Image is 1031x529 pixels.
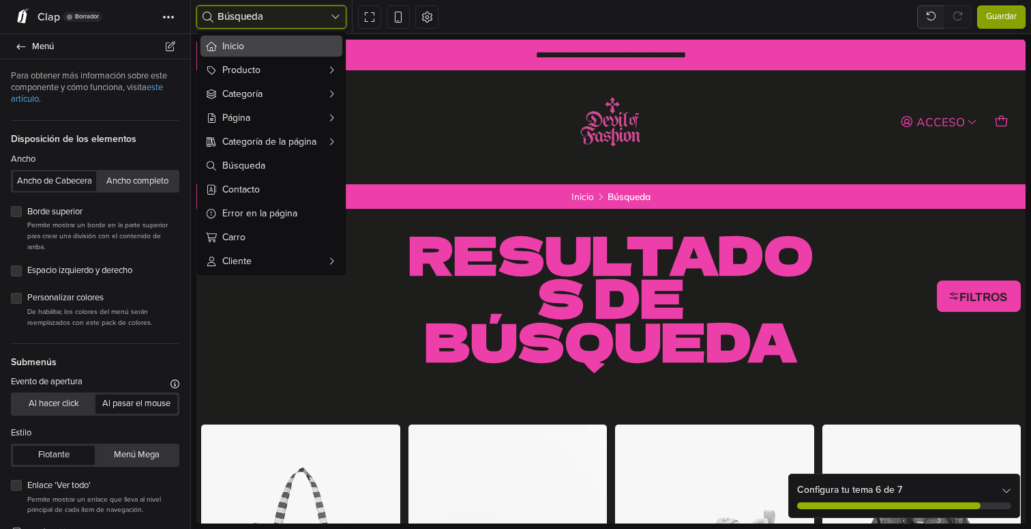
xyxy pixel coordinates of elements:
label: Enlace 'Ver todo' [27,479,179,493]
button: Guardar [977,5,1026,29]
span: Categoría de la página [222,134,320,149]
div: Acceso [720,76,768,88]
span: Página [222,111,320,125]
button: Carro [200,227,342,248]
label: Evento de apertura [11,375,83,389]
button: Acceso [701,71,784,93]
button: Búsqueda [196,5,346,29]
span: Categoría [222,87,320,101]
span: Submenús [11,343,179,369]
button: Error en la página [200,203,342,224]
button: Contacto [200,179,342,200]
span: Búsqueda [218,9,331,25]
div: Configura tu tema 6 de 7 [789,474,1019,517]
button: Categoría [200,83,342,104]
span: Clap [38,10,60,24]
span: Guardar [986,10,1017,24]
button: Página [200,107,342,128]
button: Menú [14,71,70,93]
label: Personalizar colores [27,291,179,305]
button: Buscar [80,71,152,93]
button: Categoría de la página [200,131,342,152]
span: Contacto [222,182,337,197]
label: Espacio izquierdo y derecho [27,264,179,278]
p: Permite mostrar un borde en la parte superior para crear una división con el contenido de arriba. [27,220,179,252]
span: Error en la página [222,206,337,220]
div: Buscar [101,76,150,88]
span: Inicio [222,39,337,53]
span: Menú [32,37,174,56]
span: Cliente [222,254,320,268]
button: Al hacer click [13,395,95,414]
button: Búsqueda [200,155,342,176]
button: Ancho de Cabecera [13,171,96,190]
button: Al pasar el mouse [95,395,177,414]
li: Búsqueda [411,152,454,162]
span: Carro [222,230,337,244]
p: Para obtener más información sobre este componente y cómo funciona, visita . [11,70,179,105]
button: Inicio [200,35,342,57]
h1: Resultados de búsqueda [212,192,618,322]
label: Estilo [11,427,31,440]
button: Cliente [200,251,342,272]
span: Borrador [75,14,99,20]
button: Carro [795,71,815,93]
span: Disposición de los elementos [11,120,179,146]
button: Flotante [13,446,95,465]
a: Inicio [375,152,398,162]
div: Configura tu tema 6 de 7 [797,483,1011,497]
label: Ancho [11,153,35,167]
p: Permite mostrar un enlace que lleva al nivel principal de cada ítem de navegación. [27,494,179,515]
button: Ancho completo [97,171,177,190]
label: Borde superior [27,205,179,219]
div: Has buscado: [5,333,824,351]
a: Filtros [741,241,824,272]
button: Menú Mega [95,446,177,465]
img: Devil of fashion [383,55,447,109]
div: Menú [33,76,68,88]
span: Búsqueda [222,158,337,173]
span: Producto [222,63,320,77]
button: Producto [200,59,342,81]
a: este artículo [11,82,163,104]
p: De habilitar, los colores del menú serán reemplazados con este pack de colores. [27,306,179,328]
